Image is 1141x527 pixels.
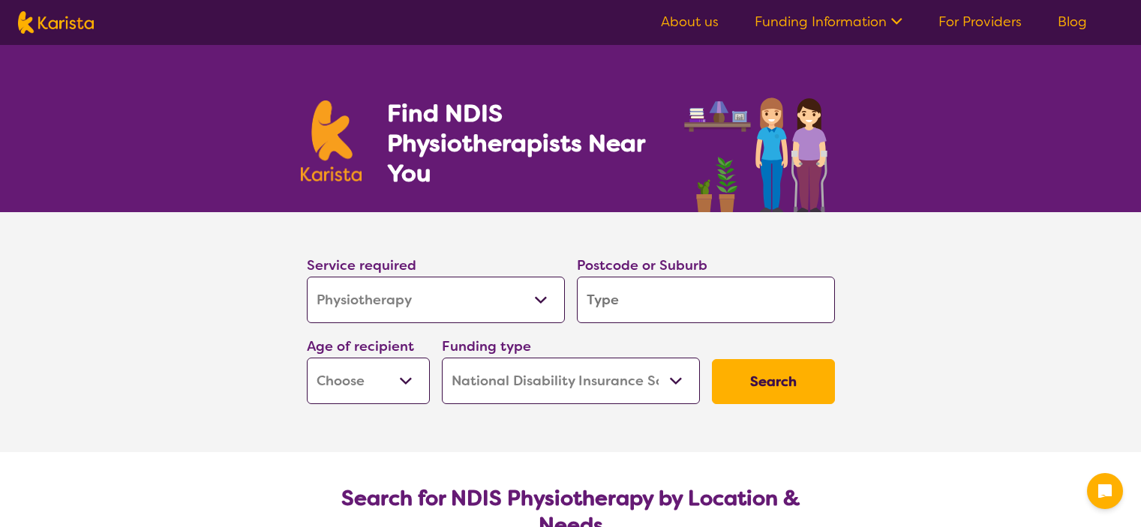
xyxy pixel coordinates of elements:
img: physiotherapy [680,81,840,212]
img: Karista logo [18,11,94,34]
label: Age of recipient [307,337,414,355]
a: For Providers [938,13,1022,31]
a: About us [661,13,719,31]
input: Type [577,277,835,323]
label: Funding type [442,337,531,355]
button: Search [712,359,835,404]
a: Funding Information [755,13,902,31]
h1: Find NDIS Physiotherapists Near You [387,98,665,188]
img: Karista logo [301,100,362,181]
label: Postcode or Suburb [577,256,707,274]
label: Service required [307,256,416,274]
a: Blog [1058,13,1087,31]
